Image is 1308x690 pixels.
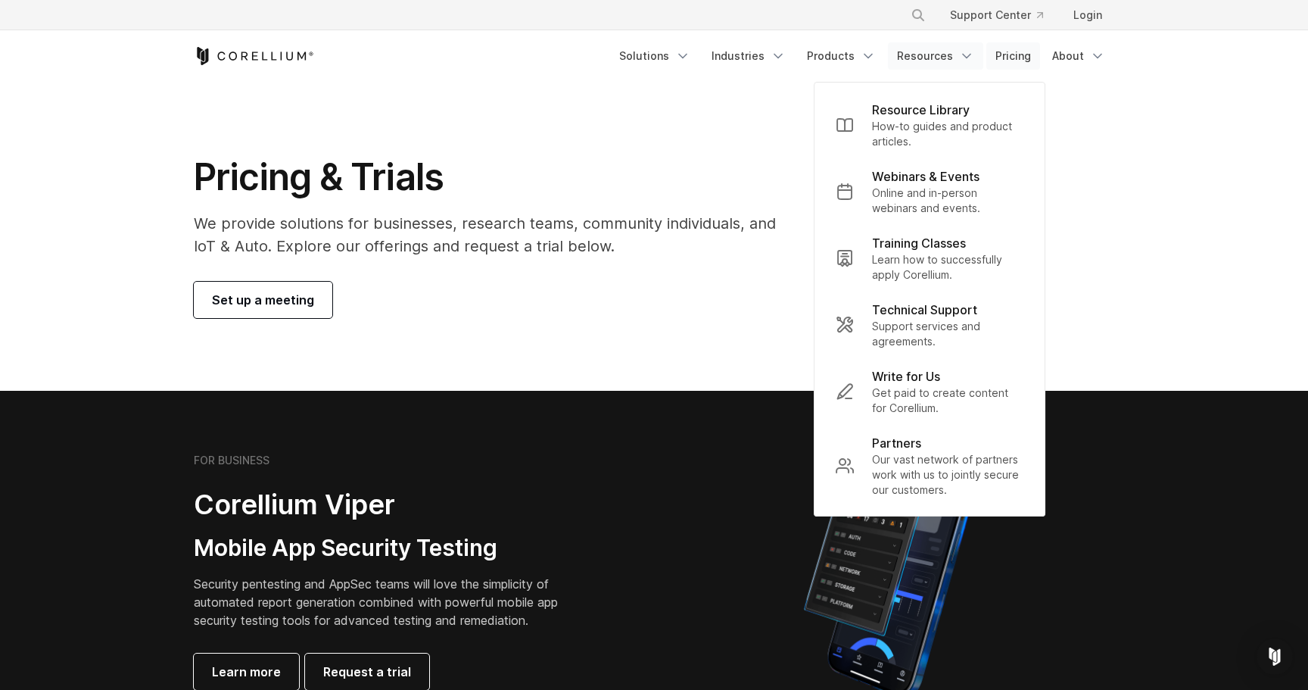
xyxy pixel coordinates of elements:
[323,663,411,681] span: Request a trial
[194,47,314,65] a: Corellium Home
[824,225,1035,292] a: Training Classes Learn how to successfully apply Corellium.
[824,358,1035,425] a: Write for Us Get paid to create content for Corellium.
[305,654,429,690] a: Request a trial
[872,119,1023,149] p: How-to guides and product articles.
[872,301,977,319] p: Technical Support
[872,234,966,252] p: Training Classes
[194,282,332,318] a: Set up a meeting
[872,186,1023,216] p: Online and in-person webinars and events.
[702,42,795,70] a: Industries
[194,454,269,467] h6: FOR BUSINESS
[212,663,281,681] span: Learn more
[905,2,932,29] button: Search
[872,386,1023,416] p: Get paid to create content for Corellium.
[872,367,940,386] p: Write for Us
[872,101,970,119] p: Resource Library
[610,42,699,70] a: Solutions
[986,42,1040,70] a: Pricing
[194,654,299,690] a: Learn more
[824,158,1035,225] a: Webinars & Events Online and in-person webinars and events.
[824,425,1035,507] a: Partners Our vast network of partners work with us to jointly secure our customers.
[872,167,979,186] p: Webinars & Events
[892,2,1114,29] div: Navigation Menu
[1043,42,1114,70] a: About
[194,575,581,629] p: Security pentesting and AppSec teams will love the simplicity of automated report generation comb...
[888,42,983,70] a: Resources
[824,292,1035,358] a: Technical Support Support services and agreements.
[1257,638,1293,675] div: Open Intercom Messenger
[872,252,1023,283] p: Learn how to successfully apply Corellium.
[872,319,1023,349] p: Support services and agreements.
[1061,2,1114,29] a: Login
[824,92,1035,158] a: Resource Library How-to guides and product articles.
[212,291,314,309] span: Set up a meeting
[938,2,1055,29] a: Support Center
[798,42,885,70] a: Products
[194,212,797,258] p: We provide solutions for businesses, research teams, community individuals, and IoT & Auto. Explo...
[872,452,1023,498] p: Our vast network of partners work with us to jointly secure our customers.
[610,42,1114,70] div: Navigation Menu
[194,155,797,200] h1: Pricing & Trials
[194,534,581,563] h3: Mobile App Security Testing
[872,434,921,452] p: Partners
[194,488,581,522] h2: Corellium Viper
